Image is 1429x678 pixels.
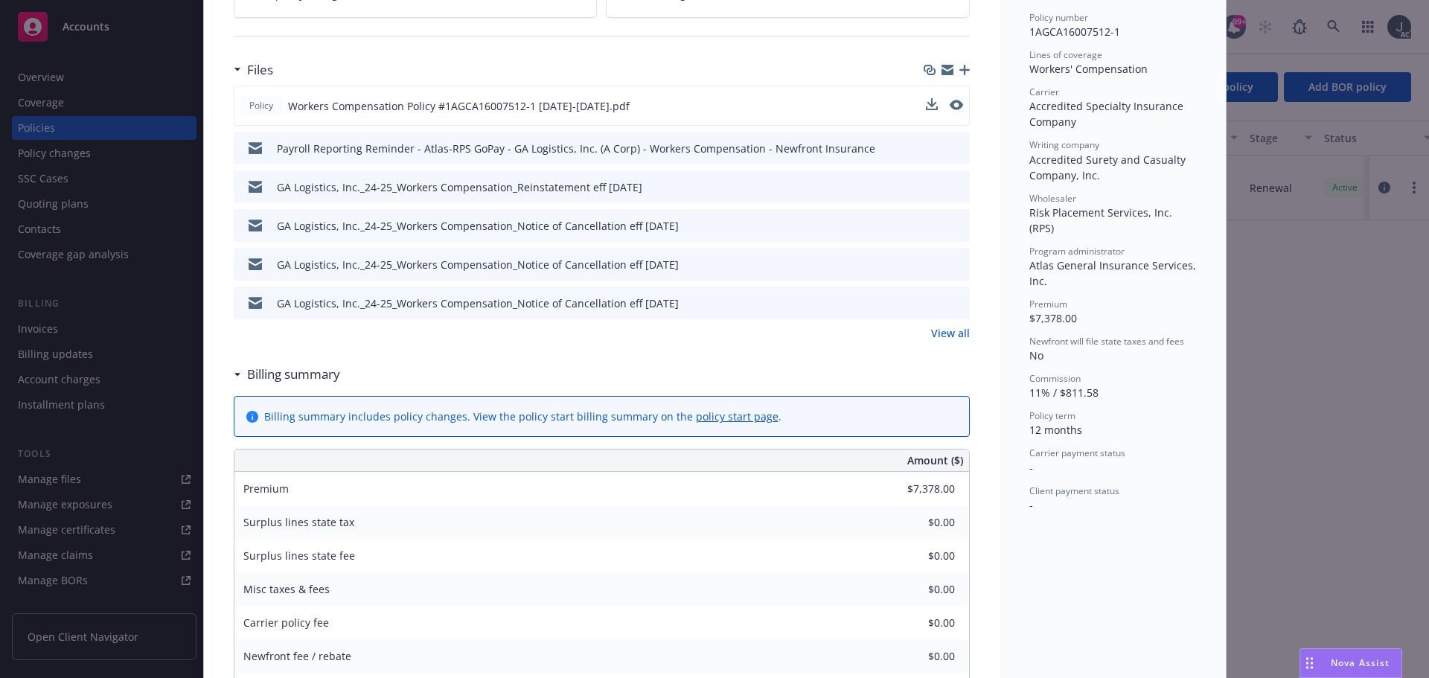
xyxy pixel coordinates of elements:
[1029,192,1076,205] span: Wholesaler
[247,60,273,80] h3: Files
[950,257,964,272] button: preview file
[927,179,939,195] button: download file
[1299,648,1402,678] button: Nova Assist
[277,179,642,195] div: GA Logistics, Inc._24-25_Workers Compensation_Reinstatement eff [DATE]
[264,409,781,424] div: Billing summary includes policy changes. View the policy start billing summary on the .
[1029,461,1033,475] span: -
[927,295,939,311] button: download file
[1029,335,1184,348] span: Newfront will file state taxes and fees
[277,141,875,156] div: Payroll Reporting Reminder - Atlas-RPS GoPay - GA Logistics, Inc. (A Corp) - Workers Compensation...
[1029,258,1199,288] span: Atlas General Insurance Services, Inc.
[927,257,939,272] button: download file
[950,100,963,110] button: preview file
[1029,386,1099,400] span: 11% / $811.58
[1029,48,1102,61] span: Lines of coverage
[1029,498,1033,512] span: -
[950,295,964,311] button: preview file
[277,295,679,311] div: GA Logistics, Inc._24-25_Workers Compensation_Notice of Cancellation eff [DATE]
[234,365,340,384] div: Billing summary
[926,98,938,114] button: download file
[927,141,939,156] button: download file
[246,99,276,112] span: Policy
[1029,205,1175,235] span: Risk Placement Services, Inc. (RPS)
[243,615,329,630] span: Carrier policy fee
[867,578,964,601] input: 0.00
[950,141,964,156] button: preview file
[1029,99,1186,129] span: Accredited Specialty Insurance Company
[243,515,354,529] span: Surplus lines state tax
[1029,372,1081,385] span: Commission
[234,60,273,80] div: Files
[1029,348,1043,362] span: No
[277,257,679,272] div: GA Logistics, Inc._24-25_Workers Compensation_Notice of Cancellation eff [DATE]
[867,511,964,534] input: 0.00
[1029,409,1075,422] span: Policy term
[1029,484,1119,497] span: Client payment status
[1029,138,1099,151] span: Writing company
[1029,62,1148,76] span: Workers' Compensation
[696,409,779,423] a: policy start page
[1331,656,1390,669] span: Nova Assist
[1029,86,1059,98] span: Carrier
[243,582,330,596] span: Misc taxes & fees
[243,482,289,496] span: Premium
[1029,245,1125,258] span: Program administrator
[950,179,964,195] button: preview file
[950,98,963,114] button: preview file
[243,549,355,563] span: Surplus lines state fee
[867,612,964,634] input: 0.00
[1029,11,1088,24] span: Policy number
[1029,25,1120,39] span: 1AGCA16007512-1
[867,478,964,500] input: 0.00
[1300,649,1319,677] div: Drag to move
[867,645,964,668] input: 0.00
[950,218,964,234] button: preview file
[926,98,938,110] button: download file
[288,98,630,114] span: Workers Compensation Policy #1AGCA16007512-1 [DATE]-[DATE].pdf
[931,325,970,341] a: View all
[907,452,963,468] span: Amount ($)
[1029,153,1189,182] span: Accredited Surety and Casualty Company, Inc.
[1029,447,1125,459] span: Carrier payment status
[243,649,351,663] span: Newfront fee / rebate
[1029,311,1077,325] span: $7,378.00
[927,218,939,234] button: download file
[277,218,679,234] div: GA Logistics, Inc._24-25_Workers Compensation_Notice of Cancellation eff [DATE]
[1029,423,1082,437] span: 12 months
[247,365,340,384] h3: Billing summary
[1029,298,1067,310] span: Premium
[867,545,964,567] input: 0.00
